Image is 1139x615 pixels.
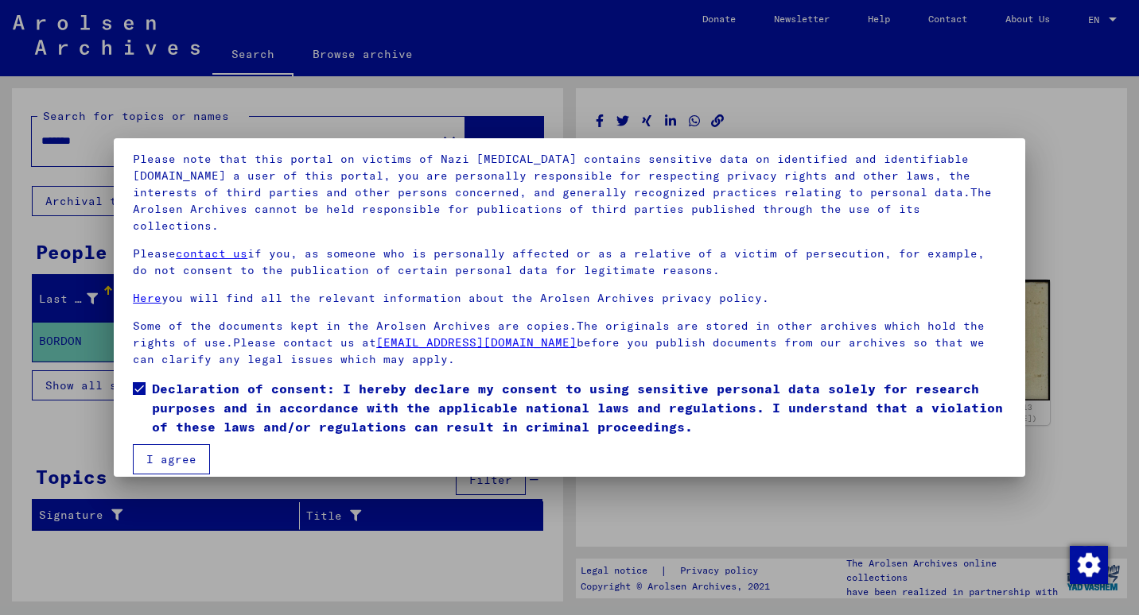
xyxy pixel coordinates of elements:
a: contact us [176,246,247,261]
p: you will find all the relevant information about the Arolsen Archives privacy policy. [133,290,1006,307]
p: Please if you, as someone who is personally affected or as a relative of a victim of persecution,... [133,246,1006,279]
p: Please note that this portal on victims of Nazi [MEDICAL_DATA] contains sensitive data on identif... [133,151,1006,234]
p: Some of the documents kept in the Arolsen Archives are copies.The originals are stored in other a... [133,318,1006,368]
img: Change consent [1070,546,1108,584]
a: Here [133,291,161,305]
a: [EMAIL_ADDRESS][DOMAIN_NAME] [376,335,577,350]
button: I agree [133,444,210,474]
span: Declaration of consent: I hereby declare my consent to using sensitive personal data solely for r... [152,379,1006,436]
